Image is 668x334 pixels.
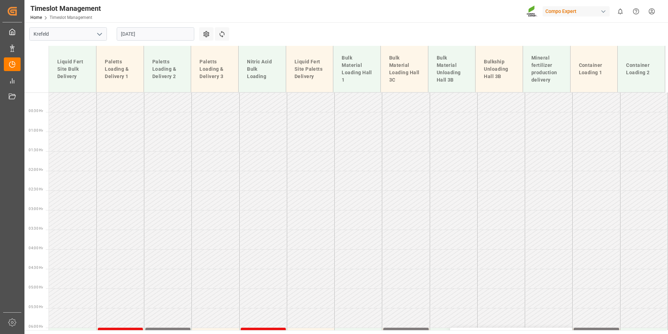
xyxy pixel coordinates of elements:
[29,285,43,289] span: 05:00 Hr
[623,59,659,79] div: Container Loading 2
[481,55,517,83] div: Bulkship Unloading Hall 3B
[197,55,233,83] div: Paletts Loading & Delivery 3
[29,148,43,152] span: 01:30 Hr
[29,168,43,172] span: 02:00 Hr
[30,3,101,14] div: Timeslot Management
[29,187,43,191] span: 02:30 Hr
[628,4,644,19] button: Help Center
[30,15,42,20] a: Home
[612,4,628,19] button: show 0 new notifications
[339,51,375,86] div: Bulk Material Loading Hall 1
[29,246,43,250] span: 04:00 Hr
[29,207,43,211] span: 03:00 Hr
[292,55,328,83] div: Liquid Fert Site Paletts Delivery
[29,27,107,41] input: Type to search/select
[29,227,43,230] span: 03:30 Hr
[29,305,43,309] span: 05:30 Hr
[543,6,610,16] div: Compo Expert
[29,325,43,328] span: 06:00 Hr
[29,266,43,270] span: 04:30 Hr
[386,51,422,86] div: Bulk Material Loading Hall 3C
[529,51,565,86] div: Mineral fertilizer production delivery
[102,55,138,83] div: Paletts Loading & Delivery 1
[244,55,280,83] div: Nitric Acid Bulk Loading
[55,55,90,83] div: Liquid Fert Site Bulk Delivery
[117,27,194,41] input: DD.MM.YYYY
[94,29,104,40] button: open menu
[150,55,186,83] div: Paletts Loading & Delivery 2
[576,59,612,79] div: Container Loading 1
[543,5,612,18] button: Compo Expert
[527,5,538,18] img: Screenshot%202023-09-29%20at%2010.02.21.png_1712312052.png
[29,128,43,132] span: 01:00 Hr
[434,51,470,86] div: Bulk Material Unloading Hall 3B
[29,109,43,113] span: 00:30 Hr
